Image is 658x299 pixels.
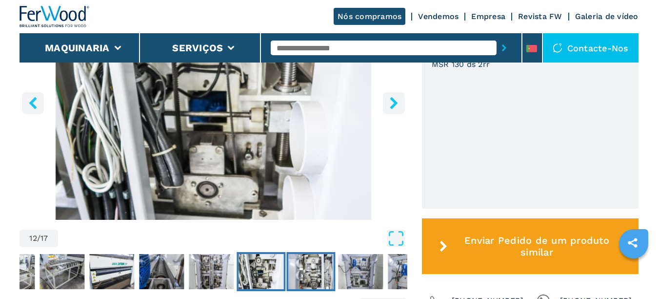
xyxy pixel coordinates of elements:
[543,33,638,63] div: Contacte-nos
[553,43,562,53] img: Contacte-nos
[189,254,234,289] img: f626654c1a640b8e1bd387c71df480d1
[88,252,137,291] button: Go to Slide 9
[388,254,433,289] img: ae71855d26ab90ab42568037ed1dc2e1
[451,235,622,258] span: Enviar Pedido de um produto similar
[239,254,284,289] img: 3e11d5221466e3d780d2a19fb7508597
[22,92,44,114] button: left-button
[60,230,405,247] button: Open Fullscreen
[289,254,334,289] img: 3bd8a2932dabb0969262bcf86e0cbfcd
[617,255,651,292] iframe: Chat
[237,252,286,291] button: Go to Slide 12
[140,254,184,289] img: b8ed18b5502cadc38b12d1c06ccca726
[339,254,383,289] img: 8b15c600d1cfc1520d785edf79a75ac1
[40,254,85,289] img: 17e51c5bf16c929e536bd0766455bbeb
[38,252,87,291] button: Go to Slide 8
[337,252,385,291] button: Go to Slide 14
[575,12,638,21] a: Galeria de vídeo
[432,59,490,70] h3: MSR 130 ds 2rr
[383,92,405,114] button: right-button
[497,37,512,59] button: submit-button
[287,252,336,291] button: Go to Slide 13
[418,12,459,21] a: Vendemos
[172,42,223,54] button: Serviços
[518,12,562,21] a: Revista FW
[620,231,645,255] a: sharethis
[20,6,90,27] img: Ferwood
[138,252,186,291] button: Go to Slide 10
[187,252,236,291] button: Go to Slide 11
[45,42,110,54] button: Maquinaria
[386,252,435,291] button: Go to Slide 15
[422,218,638,274] button: Enviar Pedido de um produto similar
[334,8,405,25] a: Nós compramos
[29,235,37,242] span: 12
[471,12,505,21] a: Empresa
[40,235,48,242] span: 17
[37,235,40,242] span: /
[90,254,135,289] img: 3d76ea133ff30228e8af65c3da3b233a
